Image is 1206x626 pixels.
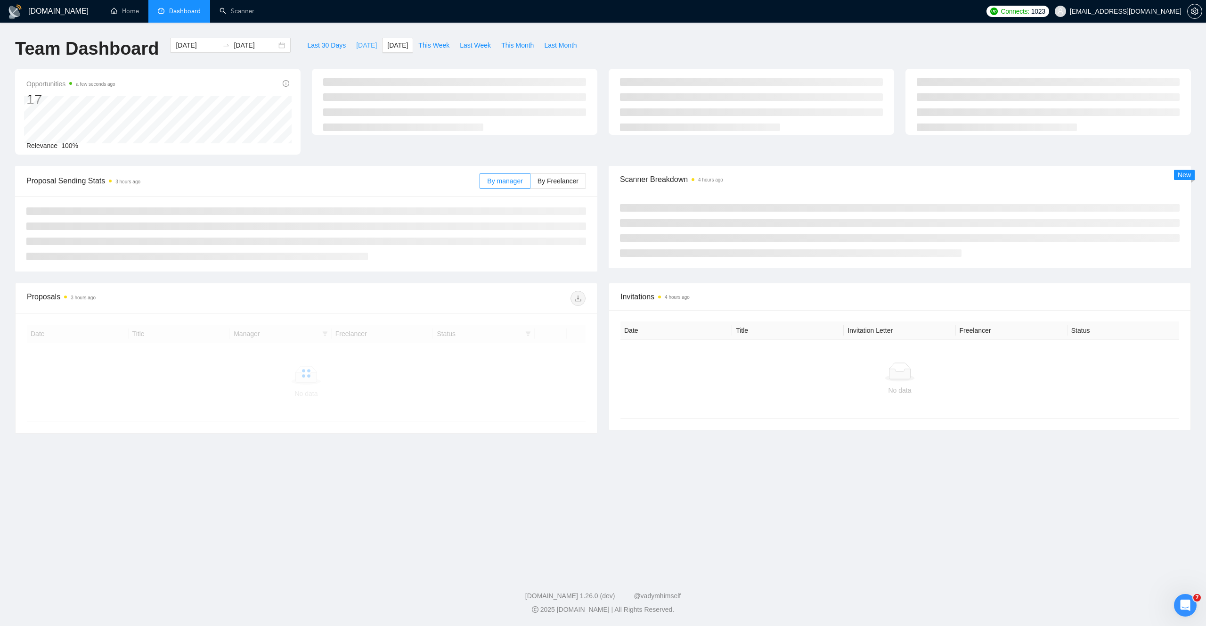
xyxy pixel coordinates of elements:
a: setting [1187,8,1202,15]
span: [DATE] [387,40,408,50]
span: Connects: [1001,6,1029,16]
span: copyright [532,606,538,613]
button: [DATE] [351,38,382,53]
button: [DATE] [382,38,413,53]
h1: Team Dashboard [15,38,159,60]
button: Last 30 Days [302,38,351,53]
span: [DATE] [356,40,377,50]
th: Title [732,321,844,340]
th: Date [620,321,732,340]
iframe: Intercom live chat [1174,594,1197,617]
th: Freelancer [956,321,1067,340]
span: This Month [501,40,534,50]
a: @vadymhimself [634,592,681,600]
span: swap-right [222,41,230,49]
button: This Month [496,38,539,53]
span: Last Week [460,40,491,50]
time: 4 hours ago [698,177,723,182]
div: Proposals [27,291,306,306]
input: Start date [176,40,219,50]
span: dashboard [158,8,164,14]
th: Status [1067,321,1179,340]
th: Invitation Letter [844,321,955,340]
button: setting [1187,4,1202,19]
a: searchScanner [220,7,254,15]
span: By manager [487,177,522,185]
span: 100% [61,142,78,149]
div: 17 [26,91,115,108]
time: a few seconds ago [76,82,115,87]
span: Last 30 Days [307,40,346,50]
span: Relevance [26,142,57,149]
span: to [222,41,230,49]
div: No data [628,385,1172,395]
div: 2025 [DOMAIN_NAME] | All Rights Reserved. [8,605,1198,615]
span: 1023 [1031,6,1045,16]
span: Last Month [544,40,577,50]
span: This Week [418,40,449,50]
time: 3 hours ago [115,179,140,184]
input: End date [234,40,277,50]
span: New [1178,171,1191,179]
span: Scanner Breakdown [620,173,1180,185]
button: Last Month [539,38,582,53]
time: 4 hours ago [665,295,690,300]
span: Dashboard [169,7,201,15]
a: homeHome [111,7,139,15]
span: setting [1188,8,1202,15]
span: By Freelancer [538,177,579,185]
span: Opportunities [26,78,115,90]
span: user [1057,8,1064,15]
img: upwork-logo.png [990,8,998,15]
button: Last Week [455,38,496,53]
span: 7 [1193,594,1201,601]
time: 3 hours ago [71,295,96,300]
span: Invitations [620,291,1179,303]
span: Proposal Sending Stats [26,175,480,187]
img: logo [8,4,23,19]
span: info-circle [283,80,289,87]
button: This Week [413,38,455,53]
a: [DOMAIN_NAME] 1.26.0 (dev) [525,592,615,600]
